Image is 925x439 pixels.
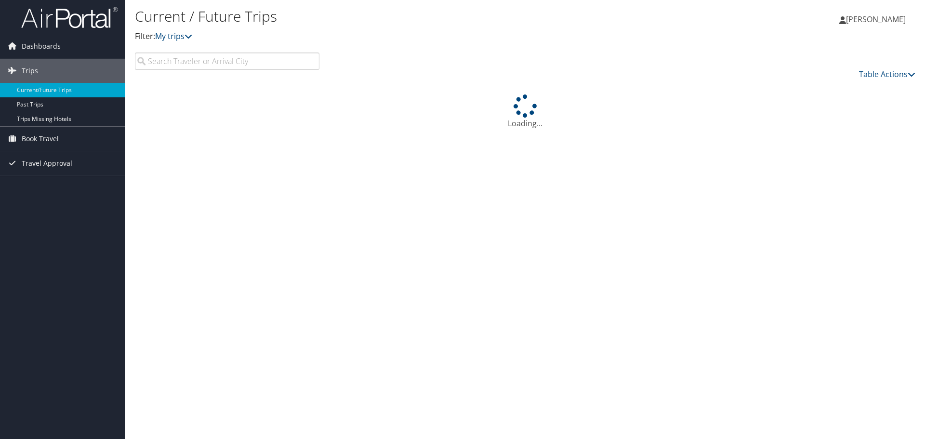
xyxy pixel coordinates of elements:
span: [PERSON_NAME] [846,14,906,25]
div: Loading... [135,94,915,129]
span: Travel Approval [22,151,72,175]
a: My trips [155,31,192,41]
p: Filter: [135,30,655,43]
img: airportal-logo.png [21,6,118,29]
span: Dashboards [22,34,61,58]
a: [PERSON_NAME] [839,5,915,34]
input: Search Traveler or Arrival City [135,53,319,70]
h1: Current / Future Trips [135,6,655,27]
span: Trips [22,59,38,83]
a: Table Actions [859,69,915,80]
span: Book Travel [22,127,59,151]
